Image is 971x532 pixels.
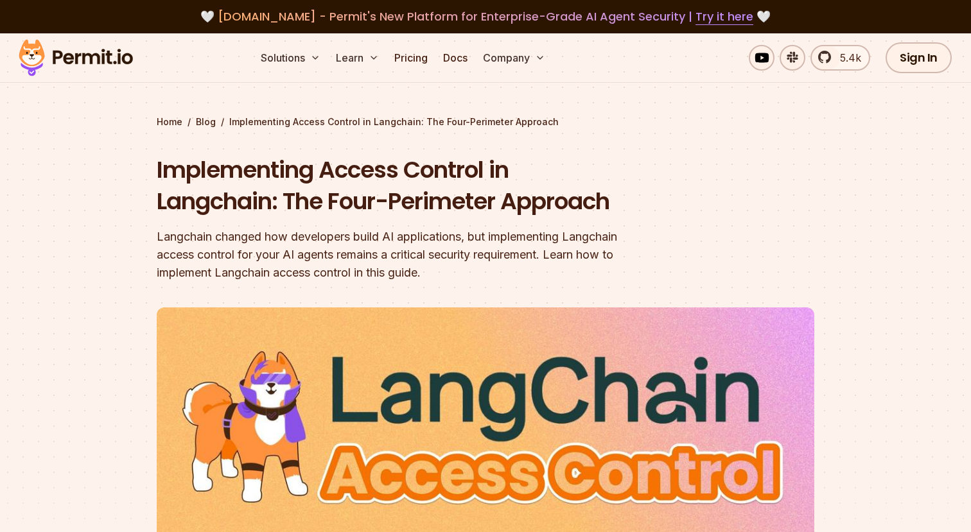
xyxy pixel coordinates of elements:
[256,45,326,71] button: Solutions
[478,45,550,71] button: Company
[157,116,814,128] div: / /
[832,50,861,65] span: 5.4k
[886,42,952,73] a: Sign In
[389,45,433,71] a: Pricing
[157,154,650,218] h1: Implementing Access Control in Langchain: The Four-Perimeter Approach
[218,8,753,24] span: [DOMAIN_NAME] - Permit's New Platform for Enterprise-Grade AI Agent Security |
[331,45,384,71] button: Learn
[13,36,139,80] img: Permit logo
[157,116,182,128] a: Home
[438,45,473,71] a: Docs
[196,116,216,128] a: Blog
[810,45,870,71] a: 5.4k
[695,8,753,25] a: Try it here
[31,8,940,26] div: 🤍 🤍
[157,228,650,282] div: Langchain changed how developers build AI applications, but implementing Langchain access control...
